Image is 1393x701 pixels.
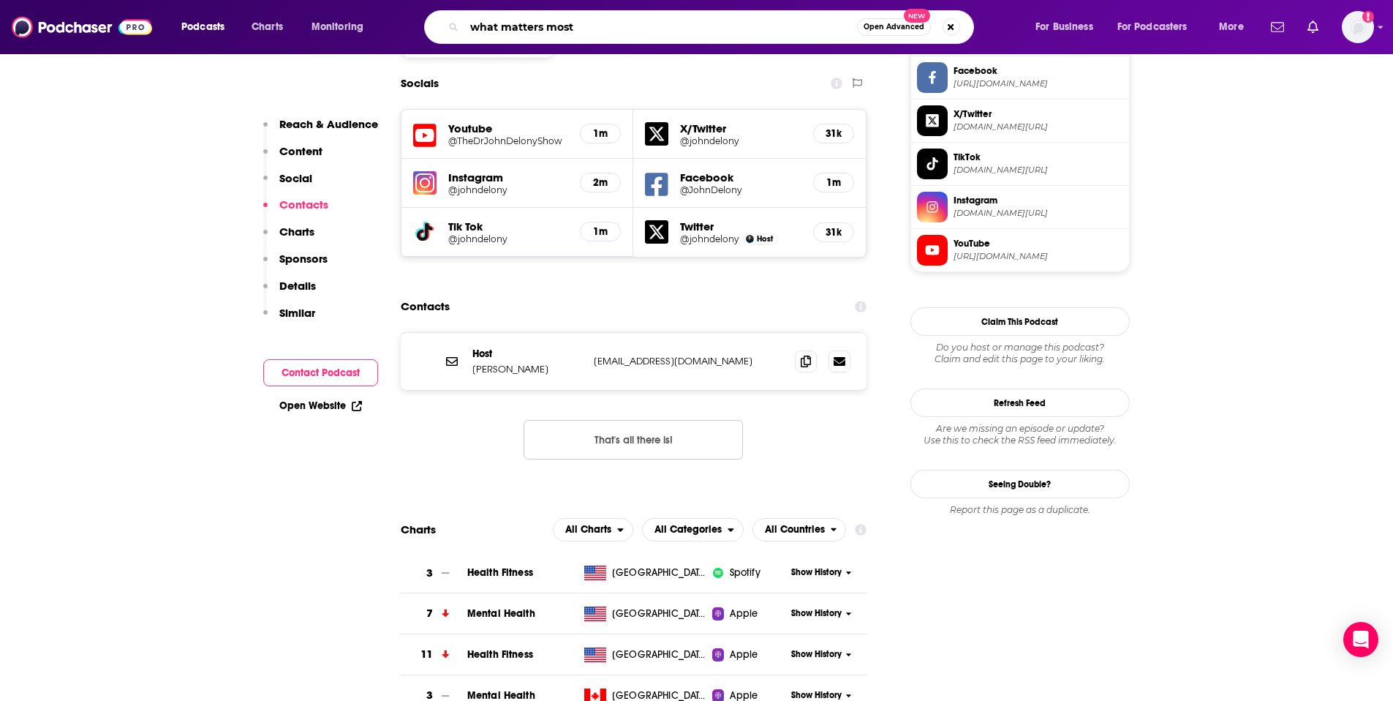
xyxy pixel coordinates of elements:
h2: Countries [752,518,847,541]
button: Reach & Audience [263,117,378,144]
button: Contact Podcast [263,359,378,386]
span: https://www.facebook.com/JohnDelony [954,78,1123,89]
span: United States [612,566,707,580]
span: Show History [791,648,842,661]
a: Mental Health [467,607,535,620]
span: Instagram [954,194,1123,207]
a: @johndelony [680,135,801,146]
h5: 2m [592,176,608,189]
button: Refresh Feed [910,389,1130,417]
button: Show History [786,607,856,620]
input: Search podcasts, credits, & more... [464,15,857,39]
button: open menu [1108,15,1209,39]
img: iconImage [413,171,437,195]
button: Nothing here. [524,420,743,460]
h5: 1m [592,127,608,140]
h5: Facebook [680,170,801,184]
h5: 1m [826,176,842,189]
h2: Socials [401,70,439,97]
button: Show profile menu [1342,11,1374,43]
a: Show notifications dropdown [1265,15,1290,40]
span: YouTube [954,237,1123,250]
h5: Instagram [448,170,569,184]
h3: 3 [426,565,433,582]
a: Seeing Double? [910,470,1130,498]
a: [GEOGRAPHIC_DATA] [578,566,712,580]
button: open menu [553,518,633,541]
a: [GEOGRAPHIC_DATA] [578,607,712,621]
span: United States [612,648,707,662]
span: Podcasts [181,17,224,37]
span: New [904,9,930,23]
h2: Contacts [401,293,450,320]
a: YouTube[URL][DOMAIN_NAME] [917,235,1123,266]
button: open menu [752,518,847,541]
button: Claim This Podcast [910,307,1130,336]
div: Report this page as a duplicate. [910,504,1130,516]
span: United States [612,607,707,621]
button: Content [263,144,322,171]
span: Show History [791,607,842,620]
button: open menu [171,15,244,39]
p: Sponsors [279,252,328,266]
a: 3 [401,553,467,593]
a: @johndelony [448,184,569,195]
a: Health Fitness [467,648,533,661]
img: Dr. John Delony [746,235,754,243]
button: open menu [642,518,744,541]
a: @JohnDelony [680,184,801,195]
span: For Business [1035,17,1093,37]
div: Open Intercom Messenger [1343,622,1378,657]
span: X/Twitter [954,108,1123,121]
p: Similar [279,306,315,320]
p: [EMAIL_ADDRESS][DOMAIN_NAME] [594,355,784,367]
span: Facebook [954,64,1123,78]
button: Show History [786,566,856,579]
button: Show History [786,648,856,661]
a: X/Twitter[DOMAIN_NAME][URL] [917,105,1123,136]
a: Apple [712,648,786,662]
p: Contacts [279,198,328,211]
a: Apple [712,607,786,621]
h3: 7 [426,605,433,622]
p: Details [279,279,316,293]
button: open menu [301,15,382,39]
p: [PERSON_NAME] [472,363,582,375]
img: User Profile [1342,11,1374,43]
button: Social [263,171,312,198]
div: Are we missing an episode or update? Use this to check the RSS feed immediately. [910,423,1130,446]
button: Similar [263,306,315,333]
span: For Podcasters [1117,17,1188,37]
h5: X/Twitter [680,121,801,135]
button: Details [263,279,316,306]
span: instagram.com/johndelony [954,208,1123,219]
span: More [1219,17,1244,37]
span: All Charts [565,525,611,535]
p: Charts [279,225,314,239]
p: Social [279,171,312,185]
h5: Youtube [448,121,569,135]
span: Charts [252,17,283,37]
div: Claim and edit this page to your liking. [910,342,1130,365]
span: Do you host or manage this podcast? [910,342,1130,353]
span: tiktok.com/@johndelony [954,165,1123,176]
span: Show History [791,566,842,579]
span: twitter.com/johndelony [954,121,1123,132]
p: Reach & Audience [279,117,378,131]
button: Open AdvancedNew [857,18,931,36]
span: Spotify [730,566,760,580]
h3: 11 [420,646,433,663]
a: @TheDrJohnDelonyShow [448,135,569,146]
h2: Platforms [553,518,633,541]
a: @johndelony [448,233,569,244]
a: @johndelony [680,233,739,244]
img: iconImage [712,567,724,579]
a: TikTok[DOMAIN_NAME][URL] [917,149,1123,179]
span: Logged in as Rbaldwin [1342,11,1374,43]
span: Monitoring [312,17,363,37]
